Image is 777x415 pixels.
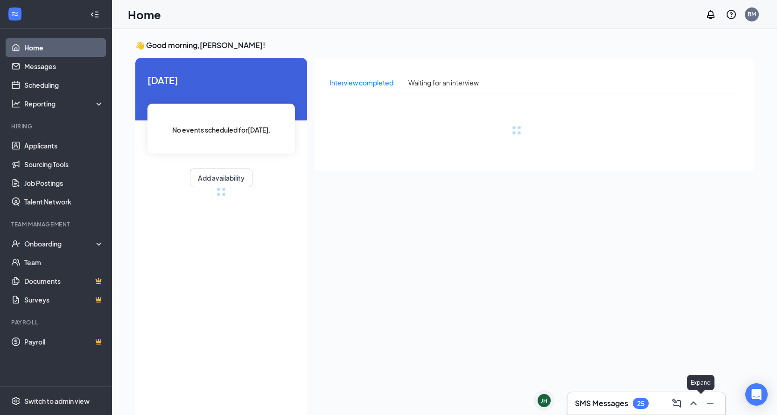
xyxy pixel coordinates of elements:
a: Home [24,38,104,57]
a: Talent Network [24,192,104,211]
div: Onboarding [24,239,96,248]
svg: Minimize [705,398,716,409]
a: Messages [24,57,104,76]
svg: ComposeMessage [671,398,682,409]
a: Applicants [24,136,104,155]
div: JH [541,397,547,405]
a: SurveysCrown [24,290,104,309]
div: Team Management [11,220,102,228]
button: Minimize [703,396,718,411]
h3: SMS Messages [575,398,628,408]
div: loading meetings... [217,187,226,197]
h3: 👋 Good morning, [PERSON_NAME] ! [135,40,754,50]
svg: QuestionInfo [726,9,737,20]
div: Hiring [11,122,102,130]
button: ChevronUp [686,396,701,411]
a: Job Postings [24,174,104,192]
div: Open Intercom Messenger [745,383,768,406]
button: Add availability [190,169,252,187]
div: Reporting [24,99,105,108]
h1: Home [128,7,161,22]
span: [DATE] [147,73,295,87]
svg: Collapse [90,10,99,19]
svg: WorkstreamLogo [10,9,20,19]
span: No events scheduled for [DATE] . [172,125,271,135]
svg: UserCheck [11,239,21,248]
button: ComposeMessage [669,396,684,411]
div: Payroll [11,318,102,326]
div: Expand [687,375,714,390]
div: Switch to admin view [24,396,90,406]
a: Sourcing Tools [24,155,104,174]
div: Waiting for an interview [408,77,479,88]
a: Team [24,253,104,272]
svg: Notifications [705,9,716,20]
div: Interview completed [329,77,393,88]
a: Scheduling [24,76,104,94]
a: DocumentsCrown [24,272,104,290]
svg: Analysis [11,99,21,108]
div: BM [748,10,756,18]
div: 25 [637,400,644,408]
svg: Settings [11,396,21,406]
a: PayrollCrown [24,332,104,351]
svg: ChevronUp [688,398,699,409]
